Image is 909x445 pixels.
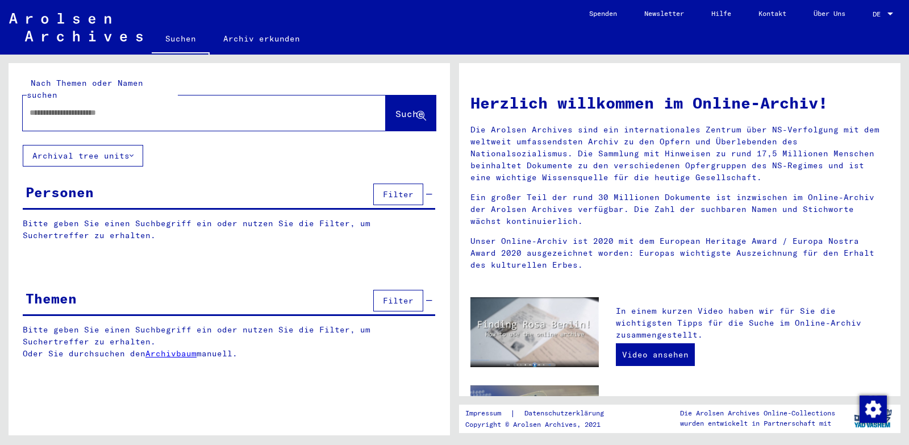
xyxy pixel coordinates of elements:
button: Filter [373,290,423,311]
p: Ein großer Teil der rund 30 Millionen Dokumente ist inzwischen im Online-Archiv der Arolsen Archi... [470,192,889,227]
p: Die Arolsen Archives Online-Collections [680,408,835,418]
p: Die Arolsen Archives sind ein internationales Zentrum über NS-Verfolgung mit dem weltweit umfasse... [470,124,889,184]
h1: Herzlich willkommen im Online-Archiv! [470,91,889,115]
p: In einem kurzen Video haben wir für Sie die wichtigsten Tipps für die Suche im Online-Archiv zusa... [616,305,889,341]
p: Bitte geben Sie einen Suchbegriff ein oder nutzen Sie die Filter, um Suchertreffer zu erhalten. O... [23,324,436,360]
div: Themen [26,288,77,309]
span: Filter [383,189,414,199]
button: Archival tree units [23,145,143,167]
img: Zustimmung ändern [860,396,887,423]
a: Video ansehen [616,343,695,366]
button: Suche [386,95,436,131]
button: Filter [373,184,423,205]
img: video.jpg [470,297,599,367]
span: Suche [395,108,424,119]
span: Filter [383,296,414,306]
div: | [465,407,618,419]
a: Archivbaum [145,348,197,359]
p: wurden entwickelt in Partnerschaft mit [680,418,835,429]
img: Arolsen_neg.svg [9,13,143,41]
p: Unser Online-Archiv ist 2020 mit dem European Heritage Award / Europa Nostra Award 2020 ausgezeic... [470,235,889,271]
p: Copyright © Arolsen Archives, 2021 [465,419,618,430]
span: DE [873,10,885,18]
img: yv_logo.png [852,404,894,432]
a: Datenschutzerklärung [515,407,618,419]
a: Impressum [465,407,510,419]
a: Suchen [152,25,210,55]
a: Archiv erkunden [210,25,314,52]
p: Bitte geben Sie einen Suchbegriff ein oder nutzen Sie die Filter, um Suchertreffer zu erhalten. [23,218,435,242]
div: Personen [26,182,94,202]
mat-label: Nach Themen oder Namen suchen [27,78,143,100]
